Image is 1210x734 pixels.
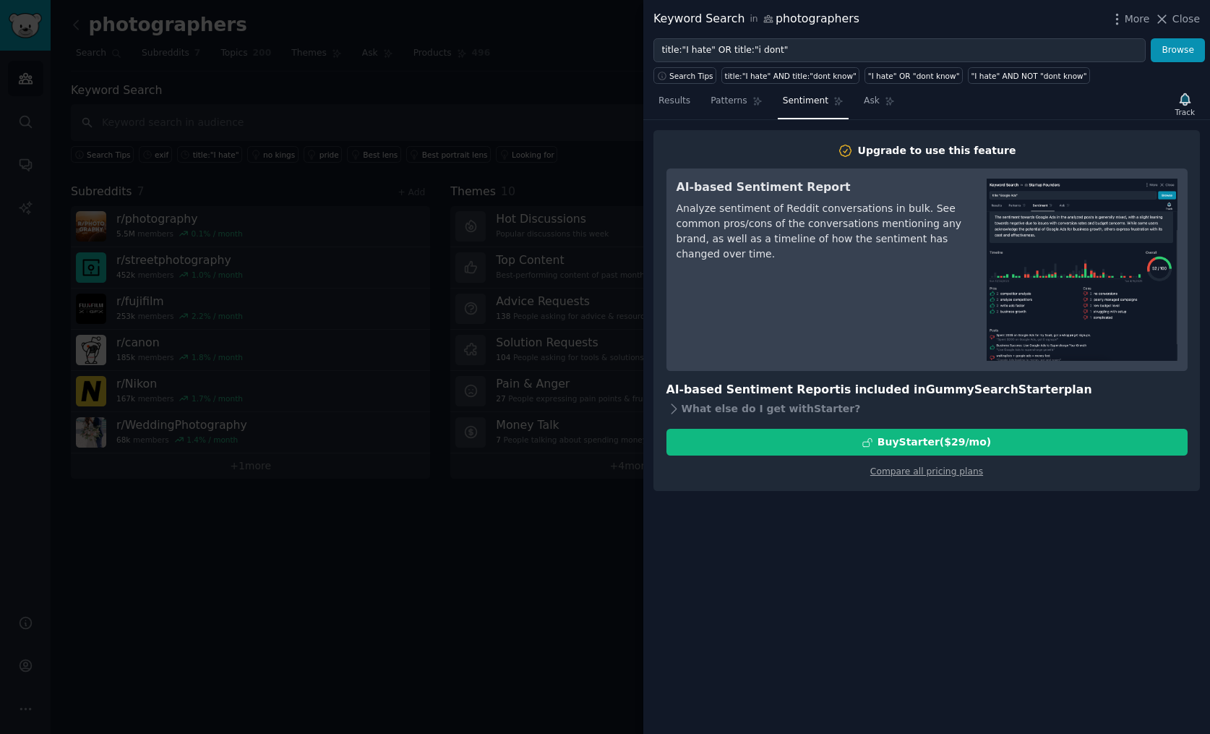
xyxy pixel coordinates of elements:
img: AI-based Sentiment Report [987,179,1177,361]
span: Patterns [711,95,747,108]
div: "I hate" AND NOT "dont know" [971,71,1086,81]
div: Track [1175,107,1195,117]
input: Try a keyword related to your business [653,38,1146,63]
a: title:"I hate" AND title:"dont know" [721,67,859,84]
h3: AI-based Sentiment Report [677,179,966,197]
button: Close [1154,12,1200,27]
button: Search Tips [653,67,716,84]
span: GummySearch Starter [926,383,1064,396]
span: in [750,13,758,26]
a: Compare all pricing plans [870,466,983,477]
a: "I hate" AND NOT "dont know" [968,67,1090,84]
button: Track [1170,89,1200,119]
div: What else do I get with Starter ? [666,398,1188,419]
div: Analyze sentiment of Reddit conversations in bulk. See common pros/cons of the conversations ment... [677,201,966,262]
button: More [1110,12,1150,27]
button: Browse [1151,38,1205,63]
div: Upgrade to use this feature [858,143,1016,158]
span: Sentiment [783,95,828,108]
div: Buy Starter ($ 29 /mo ) [878,435,991,450]
span: Ask [864,95,880,108]
span: Close [1172,12,1200,27]
a: Patterns [705,90,767,119]
a: Sentiment [778,90,849,119]
a: Results [653,90,695,119]
button: BuyStarter($29/mo) [666,429,1188,456]
div: Keyword Search photographers [653,10,859,28]
span: Results [658,95,690,108]
div: title:"I hate" AND title:"dont know" [725,71,857,81]
a: "I hate" OR "dont know" [864,67,963,84]
span: More [1125,12,1150,27]
div: "I hate" OR "dont know" [868,71,960,81]
a: Ask [859,90,900,119]
span: Search Tips [669,71,713,81]
h3: AI-based Sentiment Report is included in plan [666,381,1188,399]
